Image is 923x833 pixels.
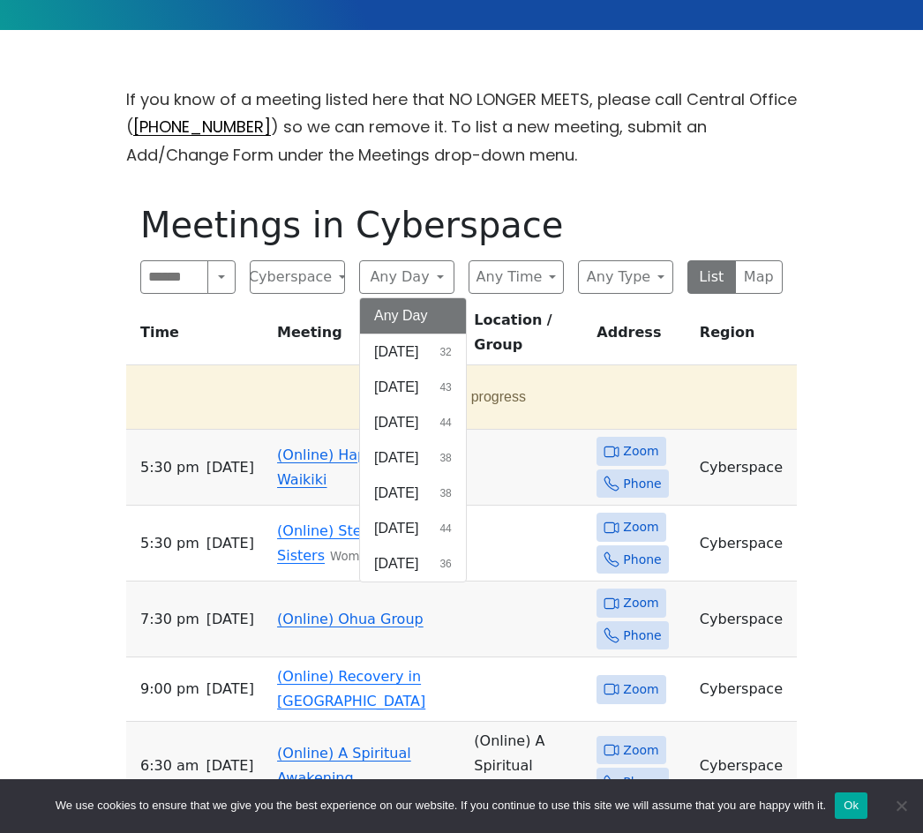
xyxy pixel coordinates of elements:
[693,582,797,657] td: Cyberspace
[360,476,466,511] button: [DATE]38 results
[360,298,466,334] button: Any Day
[330,550,374,563] small: Women
[206,455,254,480] span: [DATE]
[374,447,418,469] span: [DATE]
[439,344,451,360] span: 32 results
[360,405,466,440] button: [DATE]44 results
[270,308,467,365] th: Meeting
[360,370,466,405] button: [DATE]43 results
[735,260,784,294] button: Map
[360,511,466,546] button: [DATE]44 results
[206,531,254,556] span: [DATE]
[140,677,199,702] span: 9:00 PM
[277,522,371,564] a: (Online) Step Sisters
[578,260,673,294] button: Any Type
[439,485,451,501] span: 38 results
[206,607,254,632] span: [DATE]
[439,415,451,431] span: 44 results
[835,792,867,819] button: Ok
[140,531,199,556] span: 5:30 PM
[277,447,422,488] a: (Online) Happy Hour Waikiki
[439,379,451,395] span: 43 results
[374,483,418,504] span: [DATE]
[693,722,797,811] td: Cyberspace
[693,506,797,582] td: Cyberspace
[374,377,418,398] span: [DATE]
[623,549,661,571] span: Phone
[359,297,467,582] div: Any Day
[207,260,236,294] button: Search
[133,116,271,138] a: [PHONE_NUMBER]
[467,308,589,365] th: Location / Group
[140,204,783,246] h1: Meetings in Cyberspace
[469,260,564,294] button: Any Time
[277,668,425,709] a: (Online) Recovery in [GEOGRAPHIC_DATA]
[623,771,661,793] span: Phone
[250,260,345,294] button: Cyberspace
[277,745,411,786] a: (Online) A Spiritual Awakening
[623,473,661,495] span: Phone
[623,592,658,614] span: Zoom
[374,412,418,433] span: [DATE]
[140,607,199,632] span: 7:30 PM
[623,516,658,538] span: Zoom
[693,308,797,365] th: Region
[687,260,736,294] button: List
[360,546,466,582] button: [DATE]36 results
[892,797,910,814] span: No
[133,372,783,422] button: 1 meeting in progress
[439,521,451,537] span: 44 results
[589,308,693,365] th: Address
[374,518,418,539] span: [DATE]
[360,334,466,370] button: [DATE]32 results
[56,797,826,814] span: We use cookies to ensure that we give you the best experience on our website. If you continue to ...
[140,455,199,480] span: 5:30 PM
[277,611,424,627] a: (Online) Ohua Group
[623,679,658,701] span: Zoom
[439,556,451,572] span: 36 results
[126,86,797,169] p: If you know of a meeting listed here that NO LONGER MEETS, please call Central Office ( ) so we c...
[140,260,208,294] input: Search
[623,440,658,462] span: Zoom
[206,677,254,702] span: [DATE]
[374,341,418,363] span: [DATE]
[359,260,454,294] button: Any Day
[467,722,589,811] td: (Online) A Spiritual Awakening
[360,440,466,476] button: [DATE]38 results
[693,430,797,506] td: Cyberspace
[693,657,797,722] td: Cyberspace
[206,754,253,778] span: [DATE]
[623,625,661,647] span: Phone
[126,308,270,365] th: Time
[374,553,418,574] span: [DATE]
[140,754,199,778] span: 6:30 AM
[439,450,451,466] span: 38 results
[623,739,658,762] span: Zoom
